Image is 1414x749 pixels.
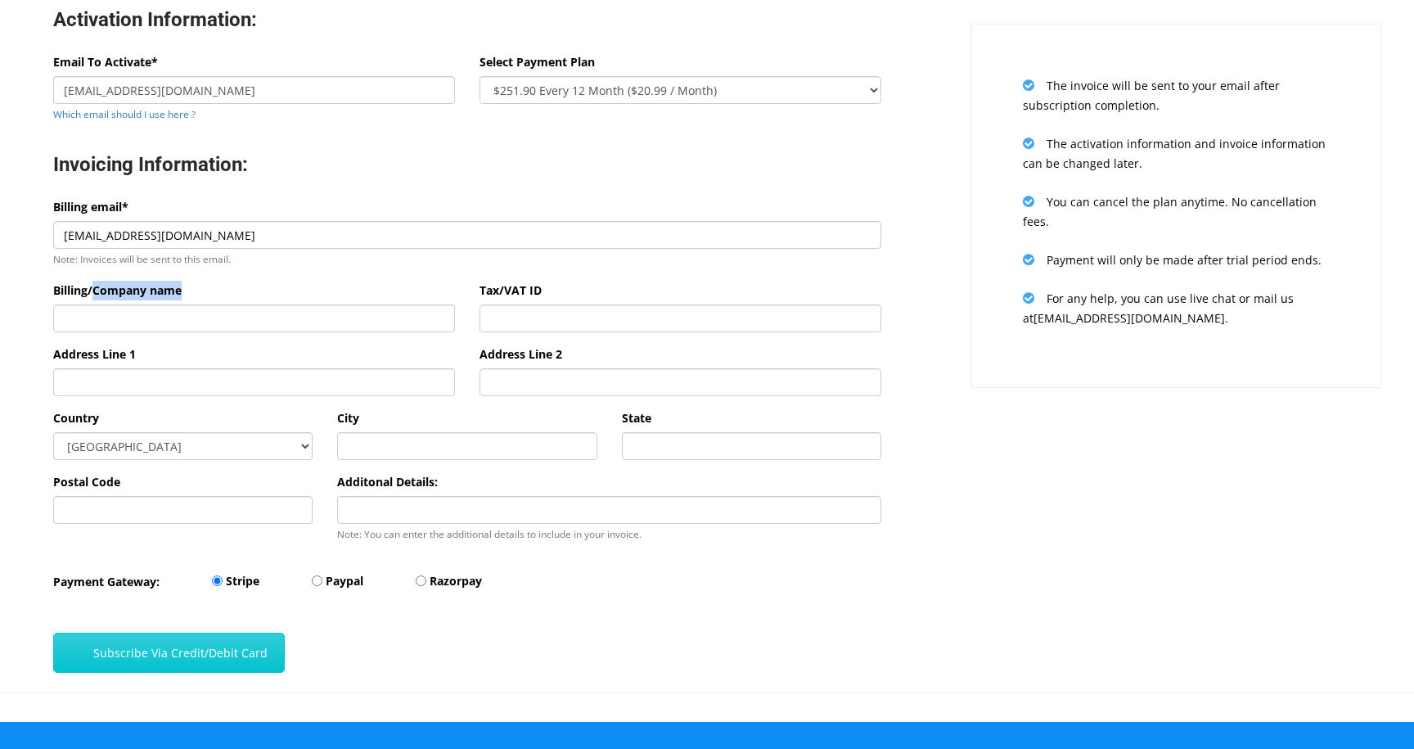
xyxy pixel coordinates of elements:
[53,76,455,104] input: Enter email
[53,281,182,300] label: Billing/Company name
[337,527,642,540] small: Note: You can enter the additional details to include in your invoice.
[1023,133,1330,174] p: The activation information and invoice information can be changed later.
[53,633,285,673] button: Subscribe Via Credit/Debit Card
[1023,288,1330,328] p: For any help, you can use live chat or mail us at [EMAIL_ADDRESS][DOMAIN_NAME] .
[53,197,128,217] label: Billing email*
[1023,250,1330,270] p: Payment will only be made after trial period ends.
[53,252,231,265] small: Note: Invoices will be sent to this email.
[326,571,363,591] label: Paypal
[1332,670,1414,749] div: Виджет чата
[430,571,482,591] label: Razorpay
[53,7,881,33] h3: Activation Information:
[53,52,158,72] label: Email To Activate*
[480,52,595,72] label: Select Payment Plan
[53,152,881,178] h3: Invoicing Information:
[337,472,438,492] label: Additonal Details:
[480,345,562,364] label: Address Line 2
[1332,670,1414,749] iframe: Chat Widget
[53,345,136,364] label: Address Line 1
[480,281,542,300] label: Tax/VAT ID
[622,408,651,428] label: State
[53,408,99,428] label: Country
[53,472,120,492] label: Postal Code
[1023,192,1330,232] p: You can cancel the plan anytime. No cancellation fees.
[337,408,359,428] label: City
[53,107,196,120] a: Which email should I use here ?
[226,571,259,591] label: Stripe
[53,572,160,592] label: Payment Gateway:
[1023,75,1330,115] p: The invoice will be sent to your email after subscription completion.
